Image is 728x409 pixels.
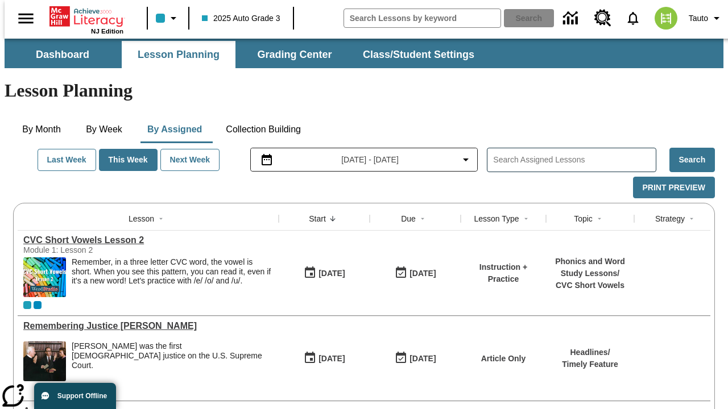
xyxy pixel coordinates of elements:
[138,48,220,61] span: Lesson Planning
[76,116,133,143] button: By Week
[556,3,588,34] a: Data Center
[401,213,416,224] div: Due
[238,41,351,68] button: Grading Center
[416,212,429,226] button: Sort
[138,116,211,143] button: By Assigned
[574,213,593,224] div: Topic
[5,80,723,101] h1: Lesson Planning
[6,41,119,68] button: Dashboard
[217,116,310,143] button: Collection Building
[341,154,399,166] span: [DATE] - [DATE]
[34,301,42,309] div: OL 2025 Auto Grade 4
[72,341,273,381] div: Sandra Day O'Connor was the first female justice on the U.S. Supreme Court.
[391,348,440,369] button: 09/23/25: Last day the lesson can be accessed
[122,41,235,68] button: Lesson Planning
[588,3,618,34] a: Resource Center, Will open in new tab
[202,12,280,24] span: 2025 Auto Grade 3
[257,48,332,61] span: Grading Center
[562,347,618,358] p: Headlines /
[36,48,89,61] span: Dashboard
[459,153,473,166] svg: Collapse Date Range Filter
[648,3,684,33] button: Select a new avatar
[255,153,473,166] button: Select the date range menu item
[9,2,43,35] button: Open side menu
[23,257,66,297] img: CVC Short Vowels Lesson 2.
[363,48,474,61] span: Class/Student Settings
[23,235,273,245] a: CVC Short Vowels Lesson 2, Lessons
[23,321,273,331] div: Remembering Justice O'Connor
[129,213,154,224] div: Lesson
[655,213,685,224] div: Strategy
[13,116,70,143] button: By Month
[91,28,123,35] span: NJ Edition
[562,358,618,370] p: Timely Feature
[391,262,440,284] button: 09/23/25: Last day the lesson can be accessed
[354,41,483,68] button: Class/Student Settings
[669,148,715,172] button: Search
[154,212,168,226] button: Sort
[618,3,648,33] a: Notifications
[684,8,728,28] button: Profile/Settings
[49,5,123,28] a: Home
[151,8,185,28] button: Class color is light blue. Change class color
[318,266,345,281] div: [DATE]
[552,256,628,279] p: Phonics and Word Study Lessons /
[474,213,519,224] div: Lesson Type
[493,152,655,168] input: Search Assigned Lessons
[655,7,677,30] img: avatar image
[689,12,708,24] span: Tauto
[326,212,340,226] button: Sort
[5,39,723,68] div: SubNavbar
[5,41,485,68] div: SubNavbar
[99,149,158,171] button: This Week
[34,383,116,409] button: Support Offline
[72,341,273,370] div: [PERSON_NAME] was the first [DEMOGRAPHIC_DATA] justice on the U.S. Supreme Court.
[300,348,349,369] button: 09/23/25: First time the lesson was available
[409,266,436,281] div: [DATE]
[72,257,273,297] div: Remember, in a three letter CVC word, the vowel is short. When you see this pattern, you can read...
[309,213,326,224] div: Start
[72,257,273,286] p: Remember, in a three letter CVC word, the vowel is short. When you see this pattern, you can read...
[23,235,273,245] div: CVC Short Vowels Lesson 2
[23,245,194,254] div: Module 1: Lesson 2
[519,212,533,226] button: Sort
[344,9,500,27] input: search field
[409,352,436,366] div: [DATE]
[23,301,31,309] div: Current Class
[57,392,107,400] span: Support Offline
[318,352,345,366] div: [DATE]
[23,321,273,331] a: Remembering Justice O'Connor, Lessons
[593,212,606,226] button: Sort
[685,212,698,226] button: Sort
[38,149,96,171] button: Last Week
[49,4,123,35] div: Home
[481,353,526,365] p: Article Only
[552,279,628,291] p: CVC Short Vowels
[633,177,715,199] button: Print Preview
[300,262,349,284] button: 09/23/25: First time the lesson was available
[160,149,220,171] button: Next Week
[466,261,540,285] p: Instruction + Practice
[23,341,66,381] img: Chief Justice Warren Burger, wearing a black robe, holds up his right hand and faces Sandra Day O...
